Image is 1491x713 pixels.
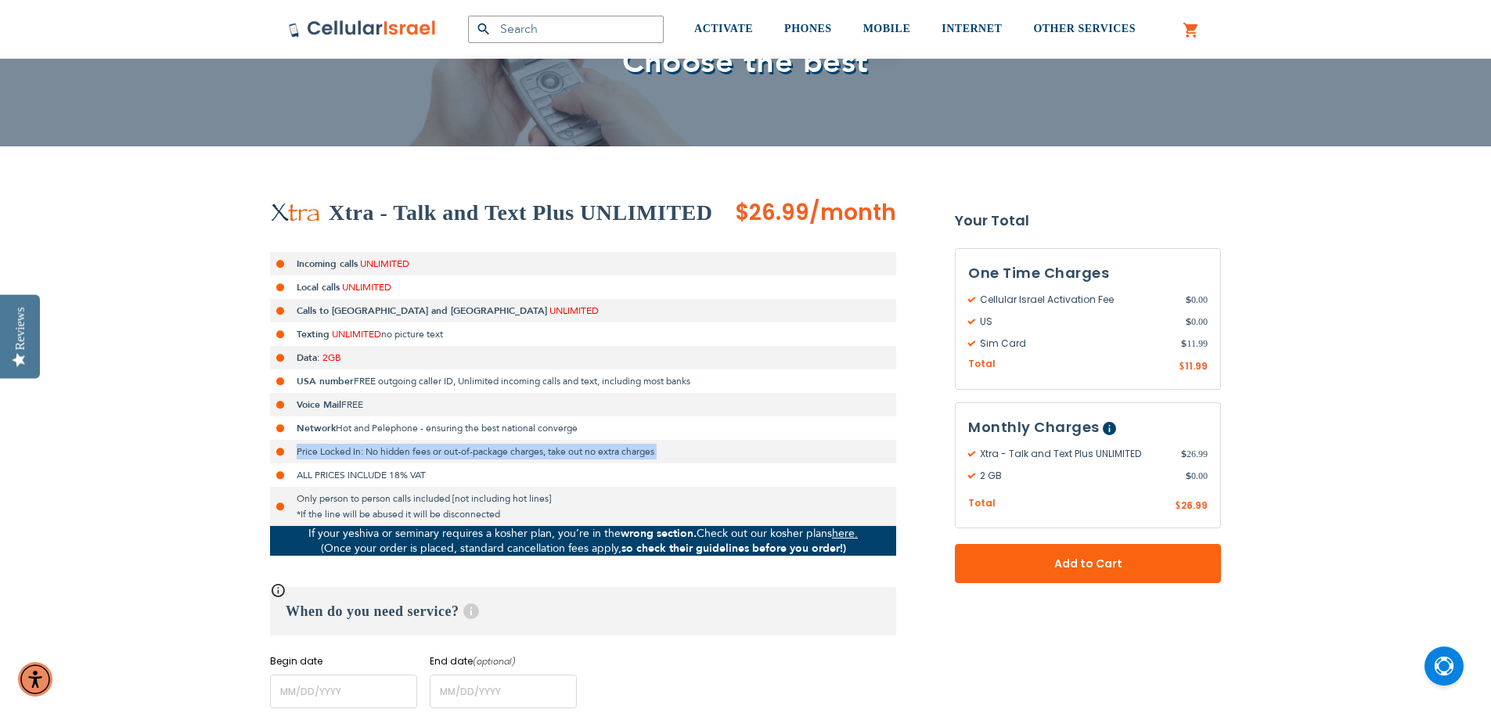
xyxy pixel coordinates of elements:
[968,417,1100,437] span: Monthly Charges
[1007,556,1169,572] span: Add to Cart
[968,447,1181,461] span: Xtra - Talk and Text Plus UNLIMITED
[1179,360,1185,374] span: $
[354,375,690,387] span: FREE outgoing caller ID, Unlimited incoming calls and text, including most banks
[1186,469,1208,483] span: 0.00
[297,351,320,364] strong: Data:
[297,422,336,434] strong: Network
[968,337,1181,351] span: Sim Card
[297,257,358,270] strong: Incoming calls
[968,293,1186,307] span: Cellular Israel Activation Fee
[297,304,547,317] strong: Calls to [GEOGRAPHIC_DATA] and [GEOGRAPHIC_DATA]
[270,675,417,708] input: MM/DD/YYYY
[622,41,869,84] span: Choose the best
[955,544,1221,583] button: Add to Cart
[1103,422,1116,435] span: Help
[463,603,479,619] span: Help
[381,328,443,340] span: no picture text
[336,422,578,434] span: Hot and Pelephone - ensuring the best national converge
[329,197,713,229] h2: Xtra - Talk and Text Plus UNLIMITED
[968,469,1186,483] span: 2 GB
[18,662,52,697] div: Accessibility Menu
[322,351,341,364] span: 2GB
[13,307,27,350] div: Reviews
[968,496,996,511] span: Total
[968,315,1186,329] span: US
[832,526,858,541] a: here.
[288,20,437,38] img: Cellular Israel Logo
[270,463,896,487] li: ALL PRICES INCLUDE 18% VAT
[473,655,516,668] i: (optional)
[1181,447,1208,461] span: 26.99
[270,487,896,526] li: Only person to person calls included [not including hot lines] *If the line will be abused it wil...
[270,440,896,463] li: Price Locked In: No hidden fees or out-of-package charges, take out no extra charges
[955,209,1221,232] strong: Your Total
[735,197,809,228] span: $26.99
[270,203,321,223] img: Xtra - Talk and Text Plus UNLIMITED
[1186,469,1191,483] span: $
[297,328,330,340] strong: Texting
[1186,293,1208,307] span: 0.00
[549,304,599,317] span: UNLIMITED
[360,257,409,270] span: UNLIMITED
[621,526,697,541] strong: wrong section.
[270,654,417,668] label: Begin date
[297,398,341,411] strong: Voice Mail
[694,23,753,34] span: ACTIVATE
[341,398,363,411] span: FREE
[1185,359,1208,373] span: 11.99
[1181,499,1208,512] span: 26.99
[270,526,896,556] p: If your yeshiva or seminary requires a kosher plan, you’re in the Check out our kosher plans (Onc...
[1186,315,1191,329] span: $
[468,16,664,43] input: Search
[784,23,832,34] span: PHONES
[1033,23,1136,34] span: OTHER SERVICES
[1181,447,1187,461] span: $
[942,23,1002,34] span: INTERNET
[863,23,911,34] span: MOBILE
[332,328,381,340] span: UNLIMITED
[297,375,354,387] strong: USA number
[1186,315,1208,329] span: 0.00
[297,281,340,293] strong: Local calls
[809,197,896,229] span: /month
[270,587,896,636] h3: When do you need service?
[1181,337,1208,351] span: 11.99
[1181,337,1187,351] span: $
[430,654,577,668] label: End date
[1175,499,1181,513] span: $
[968,357,996,372] span: Total
[621,541,846,556] strong: so check their guidelines before you order!)
[430,675,577,708] input: MM/DD/YYYY
[1186,293,1191,307] span: $
[342,281,391,293] span: UNLIMITED
[968,261,1208,285] h3: One Time Charges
